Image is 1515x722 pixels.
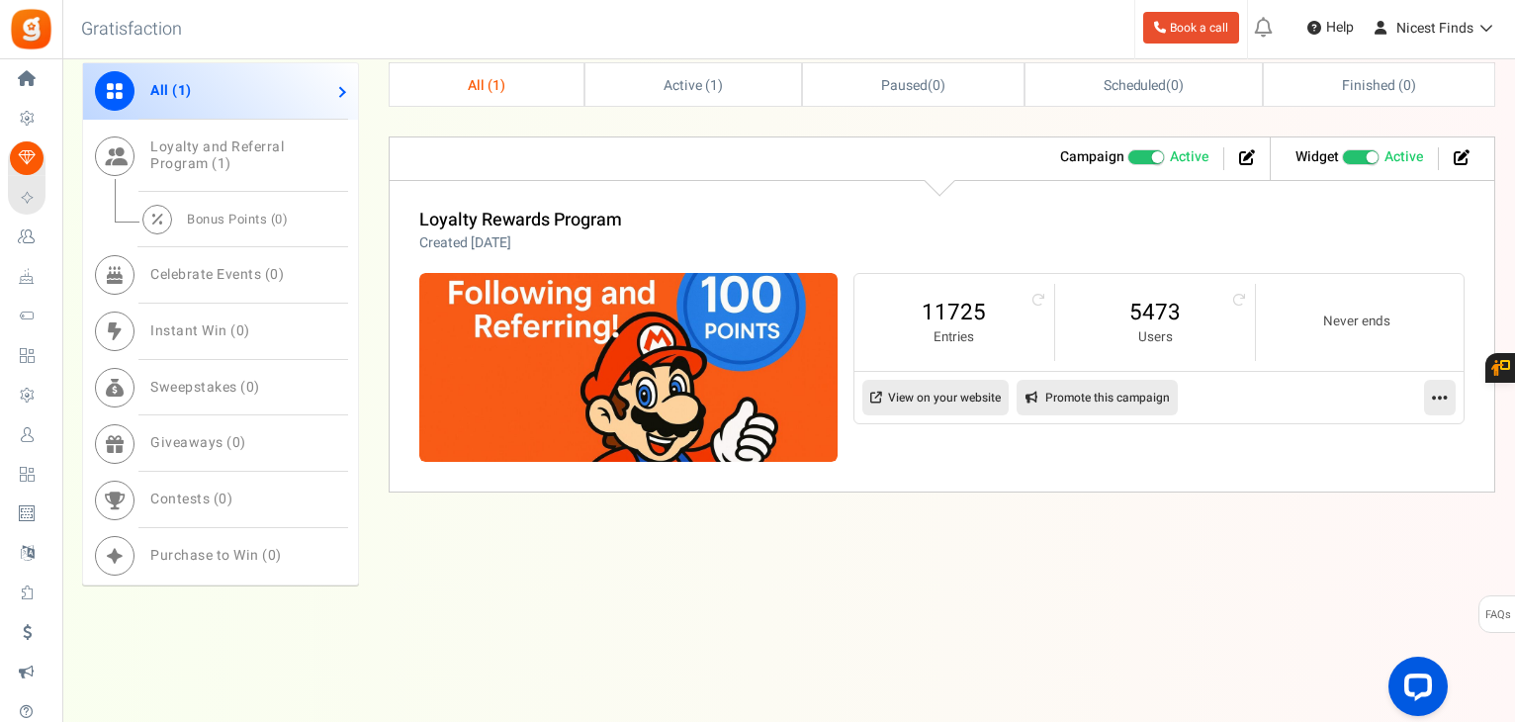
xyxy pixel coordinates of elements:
[178,80,187,101] span: 1
[1321,18,1354,38] span: Help
[1484,596,1511,634] span: FAQs
[862,380,1009,415] a: View on your website
[1281,147,1439,170] li: Widget activated
[9,7,53,51] img: Gratisfaction
[59,10,204,49] h3: Gratisfaction
[933,75,940,96] span: 0
[1017,380,1178,415] a: Promote this campaign
[232,432,241,453] span: 0
[1403,75,1411,96] span: 0
[1171,75,1179,96] span: 0
[150,432,246,453] span: Giveaways ( )
[236,320,245,341] span: 0
[150,545,282,566] span: Purchase to Win ( )
[1295,146,1339,167] strong: Widget
[150,80,192,101] span: All ( )
[1384,147,1423,167] span: Active
[246,377,255,398] span: 0
[710,75,718,96] span: 1
[664,75,723,96] span: Active ( )
[150,136,284,174] span: Loyalty and Referral Program ( )
[219,489,227,509] span: 0
[1143,12,1239,44] a: Book a call
[150,489,232,509] span: Contests ( )
[1075,328,1235,347] small: Users
[419,233,622,253] p: Created [DATE]
[150,320,250,341] span: Instant Win ( )
[275,210,283,228] span: 0
[1396,18,1473,39] span: Nicest Finds
[1276,313,1437,331] small: Never ends
[419,207,622,233] a: Loyalty Rewards Program
[1104,75,1184,96] span: ( )
[150,264,284,285] span: Celebrate Events ( )
[1075,297,1235,328] a: 5473
[150,377,260,398] span: Sweepstakes ( )
[874,297,1034,328] a: 11725
[187,210,288,228] span: Bonus Points ( )
[270,264,279,285] span: 0
[1060,146,1124,167] strong: Campaign
[1299,12,1362,44] a: Help
[1170,147,1208,167] span: Active
[1342,75,1415,96] span: Finished ( )
[881,75,945,96] span: ( )
[218,153,226,174] span: 1
[1104,75,1167,96] span: Scheduled
[881,75,928,96] span: Paused
[468,75,505,96] span: All ( )
[268,545,277,566] span: 0
[874,328,1034,347] small: Entries
[492,75,500,96] span: 1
